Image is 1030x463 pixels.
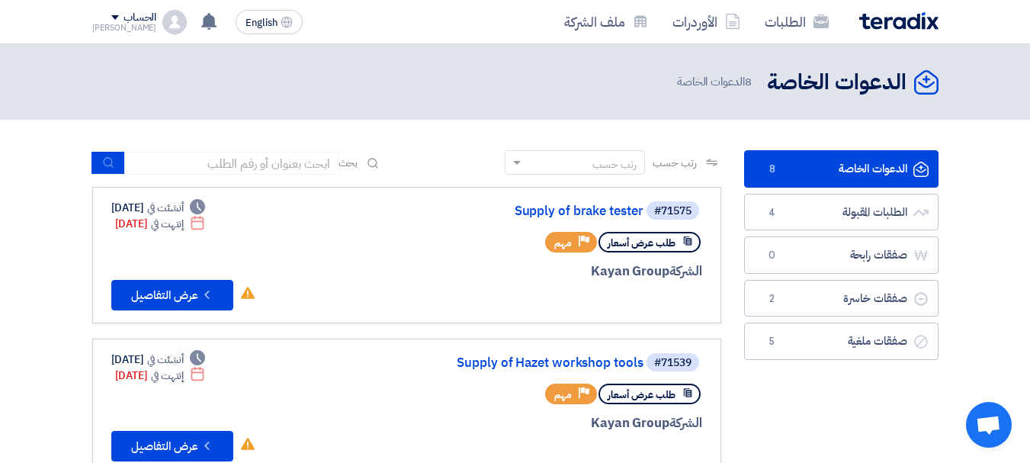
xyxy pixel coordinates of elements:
span: 8 [745,73,752,90]
span: الشركة [669,262,702,281]
a: الدعوات الخاصة8 [744,150,939,188]
div: الحساب [124,11,156,24]
div: [DATE] [115,216,206,232]
button: عرض التفاصيل [111,280,233,310]
a: Supply of Hazet workshop tools [339,356,643,370]
span: رتب حسب [653,155,696,171]
div: [DATE] [111,200,206,216]
a: ملف الشركة [552,4,660,40]
a: صفقات رابحة0 [744,236,939,274]
span: إنتهت في [151,216,184,232]
a: الأوردرات [660,4,752,40]
span: بحث [339,155,358,171]
a: Supply of brake tester [339,204,643,218]
span: الشركة [669,413,702,432]
button: English [236,10,303,34]
span: 0 [763,248,781,263]
a: صفقات ملغية5 [744,323,939,360]
div: #71539 [654,358,691,368]
div: [DATE] [115,368,206,384]
h2: الدعوات الخاصة [767,68,906,98]
div: [PERSON_NAME] [92,24,157,32]
span: طلب عرض أسعار [608,387,675,402]
img: profile_test.png [162,10,187,34]
div: [DATE] [111,352,206,368]
span: طلب عرض أسعار [608,236,675,250]
div: Kayan Group [335,413,702,433]
div: Open chat [966,402,1012,448]
div: #71575 [654,206,691,217]
a: الطلبات المقبولة4 [744,194,939,231]
span: 8 [763,162,781,177]
span: English [245,18,278,28]
a: الطلبات [752,4,841,40]
span: مهم [554,387,572,402]
span: 4 [763,205,781,220]
span: 2 [763,291,781,307]
div: رتب حسب [592,156,637,172]
span: 5 [763,334,781,349]
span: مهم [554,236,572,250]
span: أنشئت في [147,352,184,368]
div: Kayan Group [335,262,702,281]
span: الدعوات الخاصة [677,73,755,91]
span: إنتهت في [151,368,184,384]
a: صفقات خاسرة2 [744,280,939,317]
span: أنشئت في [147,200,184,216]
img: Teradix logo [859,12,939,30]
button: عرض التفاصيل [111,431,233,461]
input: ابحث بعنوان أو رقم الطلب [125,152,339,175]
